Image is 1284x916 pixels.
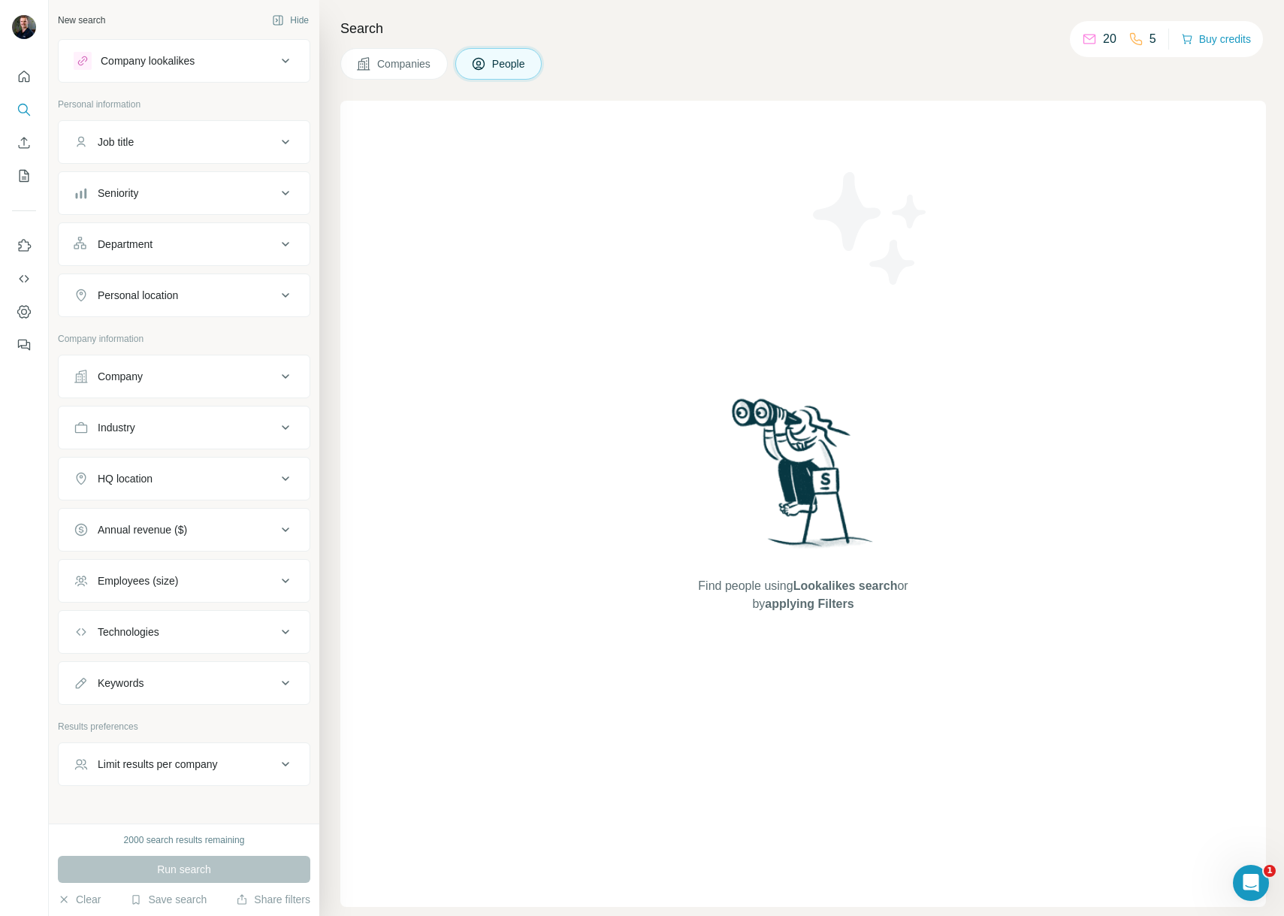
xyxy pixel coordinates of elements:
[793,579,898,592] span: Lookalikes search
[58,98,310,111] p: Personal information
[725,395,881,562] img: Surfe Illustration - Woman searching with binoculars
[59,124,310,160] button: Job title
[12,162,36,189] button: My lists
[98,369,143,384] div: Company
[12,129,36,156] button: Enrich CSV
[59,410,310,446] button: Industry
[261,9,319,32] button: Hide
[59,175,310,211] button: Seniority
[59,746,310,782] button: Limit results per company
[98,135,134,150] div: Job title
[59,226,310,262] button: Department
[1264,865,1276,877] span: 1
[236,892,310,907] button: Share filters
[98,288,178,303] div: Personal location
[58,892,101,907] button: Clear
[1233,865,1269,901] iframe: Intercom live chat
[59,43,310,79] button: Company lookalikes
[59,512,310,548] button: Annual revenue ($)
[98,676,144,691] div: Keywords
[12,63,36,90] button: Quick start
[765,597,853,610] span: applying Filters
[130,892,207,907] button: Save search
[12,298,36,325] button: Dashboard
[98,420,135,435] div: Industry
[12,331,36,358] button: Feedback
[59,277,310,313] button: Personal location
[1150,30,1156,48] p: 5
[59,563,310,599] button: Employees (size)
[1181,29,1251,50] button: Buy credits
[58,14,105,27] div: New search
[12,265,36,292] button: Use Surfe API
[1103,30,1116,48] p: 20
[59,461,310,497] button: HQ location
[12,15,36,39] img: Avatar
[124,833,245,847] div: 2000 search results remaining
[98,573,178,588] div: Employees (size)
[803,161,938,296] img: Surfe Illustration - Stars
[98,757,218,772] div: Limit results per company
[683,577,923,613] span: Find people using or by
[98,471,153,486] div: HQ location
[59,614,310,650] button: Technologies
[340,18,1266,39] h4: Search
[59,358,310,395] button: Company
[98,186,138,201] div: Seniority
[59,665,310,701] button: Keywords
[101,53,195,68] div: Company lookalikes
[492,56,527,71] span: People
[58,332,310,346] p: Company information
[98,237,153,252] div: Department
[12,96,36,123] button: Search
[377,56,432,71] span: Companies
[12,232,36,259] button: Use Surfe on LinkedIn
[58,720,310,733] p: Results preferences
[98,624,159,639] div: Technologies
[98,522,187,537] div: Annual revenue ($)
